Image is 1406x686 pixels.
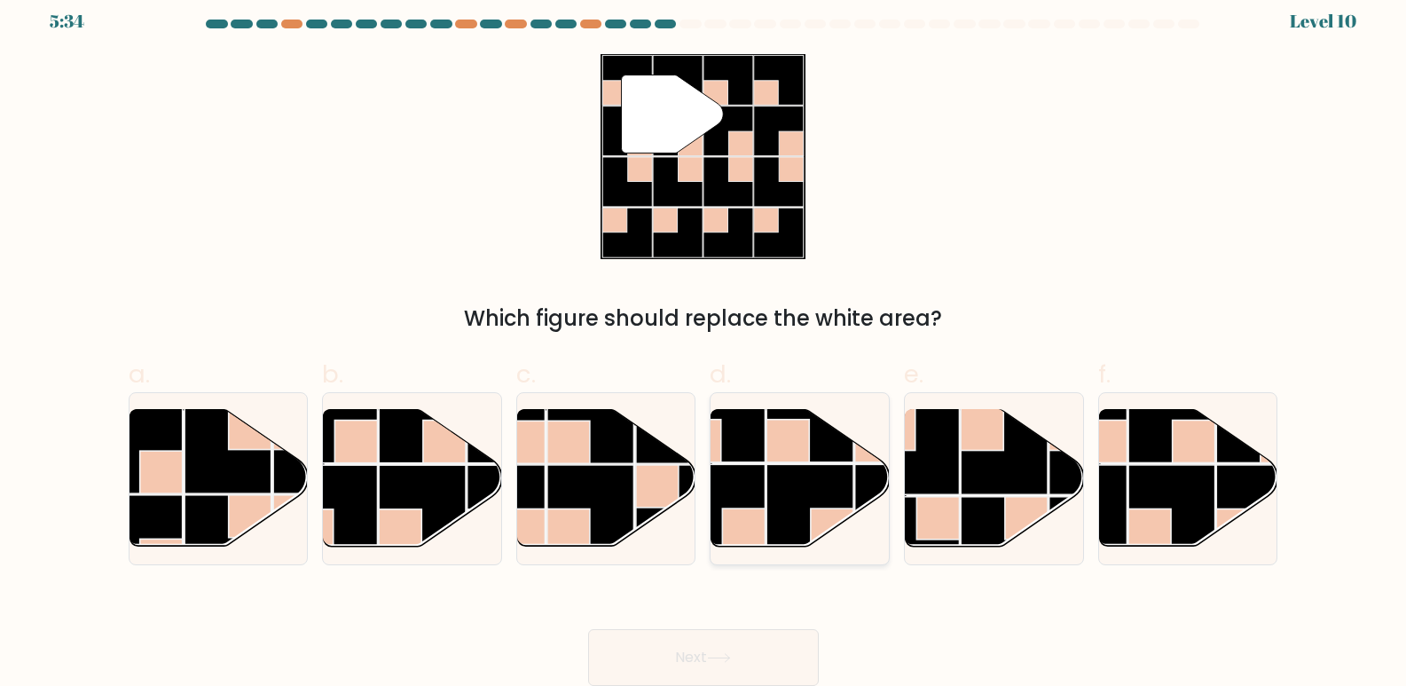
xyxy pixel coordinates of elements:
span: e. [904,357,923,391]
g: " [621,75,723,154]
span: f. [1098,357,1111,391]
div: Level 10 [1290,8,1356,35]
span: c. [516,357,536,391]
span: b. [322,357,343,391]
div: 5:34 [50,8,84,35]
span: a. [129,357,150,391]
button: Next [588,629,819,686]
div: Which figure should replace the white area? [139,303,1268,335]
span: d. [710,357,731,391]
